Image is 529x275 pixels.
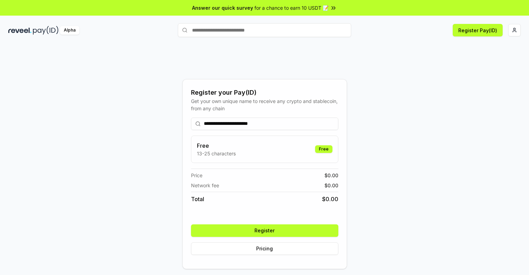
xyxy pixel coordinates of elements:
[191,195,204,203] span: Total
[197,141,236,150] h3: Free
[197,150,236,157] p: 13-25 characters
[192,4,253,11] span: Answer our quick survey
[324,172,338,179] span: $ 0.00
[191,224,338,237] button: Register
[191,97,338,112] div: Get your own unique name to receive any crypto and stablecoin, from any chain
[315,145,332,153] div: Free
[60,26,79,35] div: Alpha
[324,182,338,189] span: $ 0.00
[322,195,338,203] span: $ 0.00
[191,242,338,255] button: Pricing
[453,24,503,36] button: Register Pay(ID)
[191,88,338,97] div: Register your Pay(ID)
[191,182,219,189] span: Network fee
[8,26,32,35] img: reveel_dark
[33,26,59,35] img: pay_id
[191,172,202,179] span: Price
[254,4,329,11] span: for a chance to earn 10 USDT 📝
